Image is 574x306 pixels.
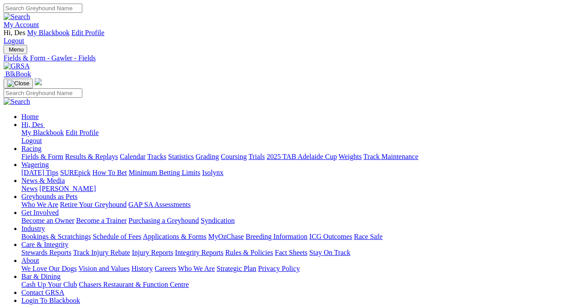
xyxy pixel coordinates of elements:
[248,153,265,160] a: Trials
[21,273,61,280] a: Bar & Dining
[60,169,90,176] a: SUREpick
[21,161,49,168] a: Wagering
[39,185,96,192] a: [PERSON_NAME]
[65,153,118,160] a: Results & Replays
[21,233,91,240] a: Bookings & Scratchings
[4,4,82,13] input: Search
[225,249,273,256] a: Rules & Policies
[21,241,69,248] a: Care & Integrity
[71,29,104,36] a: Edit Profile
[21,297,80,304] a: Login To Blackbook
[4,29,25,36] span: Hi, Des
[76,217,127,224] a: Become a Trainer
[21,177,65,184] a: News & Media
[275,249,307,256] a: Fact Sheets
[143,233,206,240] a: Applications & Forms
[21,289,64,296] a: Contact GRSA
[21,249,71,256] a: Stewards Reports
[129,169,200,176] a: Minimum Betting Limits
[4,79,33,88] button: Toggle navigation
[129,201,191,208] a: GAP SA Assessments
[21,217,74,224] a: Become an Owner
[196,153,219,160] a: Grading
[21,257,39,264] a: About
[154,265,176,272] a: Careers
[21,193,77,200] a: Greyhounds as Pets
[309,233,352,240] a: ICG Outcomes
[21,121,45,128] a: Hi, Des
[27,29,70,36] a: My Blackbook
[9,46,24,53] span: Menu
[354,233,382,240] a: Race Safe
[175,249,223,256] a: Integrity Reports
[4,13,30,21] img: Search
[339,153,362,160] a: Weights
[309,249,350,256] a: Stay On Track
[132,249,173,256] a: Injury Reports
[258,265,300,272] a: Privacy Policy
[364,153,418,160] a: Track Maintenance
[21,265,77,272] a: We Love Our Dogs
[217,265,256,272] a: Strategic Plan
[79,281,189,288] a: Chasers Restaurant & Function Centre
[4,45,27,54] button: Toggle navigation
[202,169,223,176] a: Isolynx
[21,129,570,145] div: Hi, Des
[21,217,570,225] div: Get Involved
[21,129,64,136] a: My Blackbook
[21,113,39,120] a: Home
[21,121,43,128] span: Hi, Des
[178,265,215,272] a: Who We Are
[35,78,42,85] img: logo-grsa-white.png
[66,129,99,136] a: Edit Profile
[4,29,570,45] div: My Account
[21,249,570,257] div: Care & Integrity
[21,201,570,209] div: Greyhounds as Pets
[21,185,570,193] div: News & Media
[21,281,77,288] a: Cash Up Your Club
[21,169,570,177] div: Wagering
[21,185,37,192] a: News
[21,145,41,152] a: Racing
[4,88,82,98] input: Search
[60,201,127,208] a: Retire Your Greyhound
[21,153,570,161] div: Racing
[21,281,570,289] div: Bar & Dining
[21,225,45,232] a: Industry
[21,201,58,208] a: Who We Are
[4,62,30,70] img: GRSA
[168,153,194,160] a: Statistics
[7,80,29,87] img: Close
[4,54,570,62] a: Fields & Form - Gawler - Fields
[93,169,127,176] a: How To Bet
[201,217,234,224] a: Syndication
[93,233,141,240] a: Schedule of Fees
[78,265,129,272] a: Vision and Values
[221,153,247,160] a: Coursing
[4,21,39,28] a: My Account
[21,209,59,216] a: Get Involved
[73,249,130,256] a: Track Injury Rebate
[4,70,31,78] a: BlkBook
[21,169,58,176] a: [DATE] Tips
[246,233,307,240] a: Breeding Information
[147,153,166,160] a: Tracks
[21,265,570,273] div: About
[4,37,24,44] a: Logout
[131,265,153,272] a: History
[120,153,146,160] a: Calendar
[208,233,244,240] a: MyOzChase
[21,233,570,241] div: Industry
[129,217,199,224] a: Purchasing a Greyhound
[21,153,63,160] a: Fields & Form
[4,98,30,106] img: Search
[21,137,42,144] a: Logout
[5,70,31,78] span: BlkBook
[267,153,337,160] a: 2025 TAB Adelaide Cup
